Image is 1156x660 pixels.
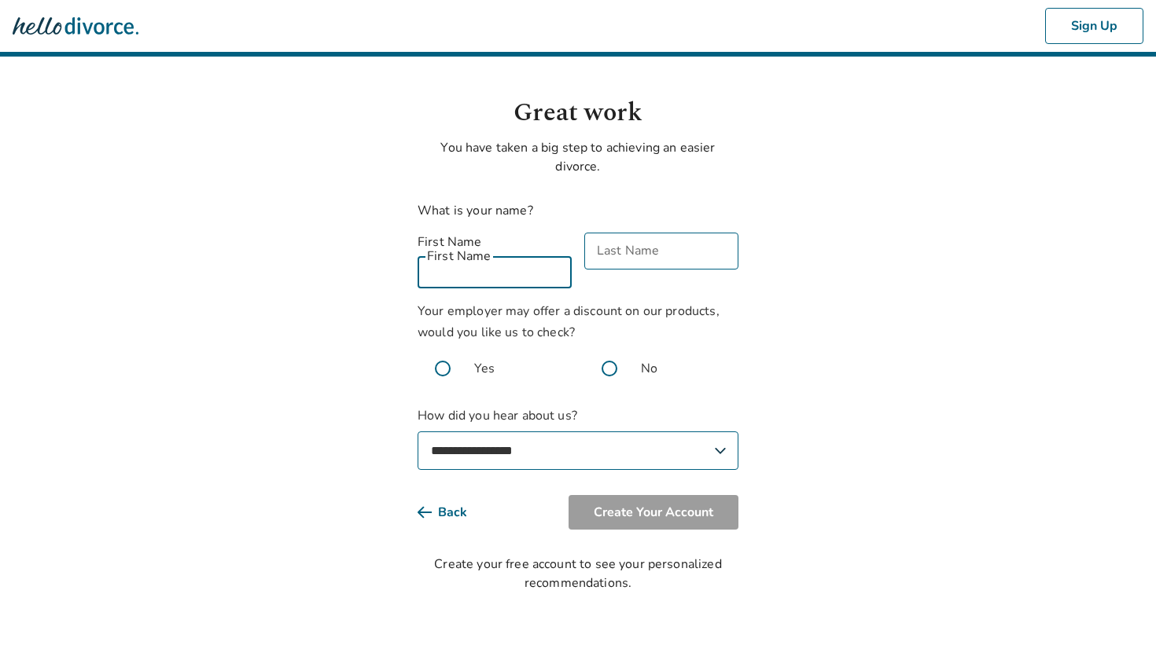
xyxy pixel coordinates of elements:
span: Your employer may offer a discount on our products, would you like us to check? [418,302,720,341]
button: Back [418,495,492,530]
select: How did you hear about us? [418,431,738,470]
img: Hello Divorce Logo [13,10,138,42]
p: You have taken a big step to achieving an easier divorce. [418,138,738,176]
iframe: Chat Widget [1077,585,1156,660]
span: No [641,359,657,378]
button: Sign Up [1045,8,1143,44]
button: Create Your Account [569,495,738,530]
div: Create your free account to see your personalized recommendations. [418,555,738,592]
label: How did you hear about us? [418,406,738,470]
h1: Great work [418,94,738,132]
span: Yes [474,359,495,378]
label: What is your name? [418,202,533,219]
label: First Name [418,233,572,251]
